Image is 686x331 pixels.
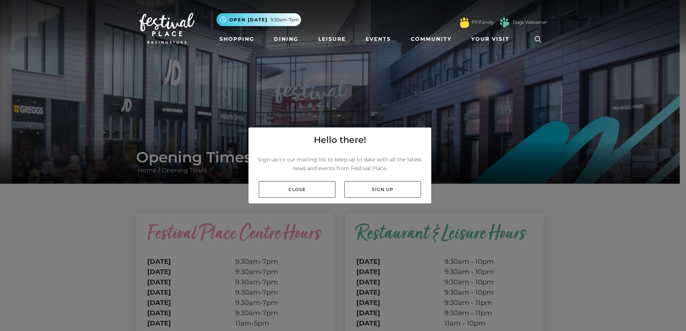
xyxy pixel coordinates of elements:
[315,32,349,46] a: Leisure
[254,155,425,173] p: Sign up to our mailing list to keep up to date with all the latest news and events from Festival ...
[217,32,257,46] a: Shopping
[314,133,366,147] h4: Hello there!
[471,35,509,43] span: Your Visit
[217,13,301,26] button: Open [DATE] 9.30am-7pm
[363,32,394,46] a: Events
[344,181,421,198] a: Sign up
[271,17,299,23] span: 9.30am-7pm
[139,13,195,44] img: Festival Place Logo
[229,17,268,23] span: Open [DATE]
[259,181,335,198] a: Close
[408,32,454,46] a: Community
[271,32,301,46] a: Dining
[468,32,516,46] a: Your Visit
[513,19,547,26] a: Dogs Welcome!
[472,19,494,26] a: FP Family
